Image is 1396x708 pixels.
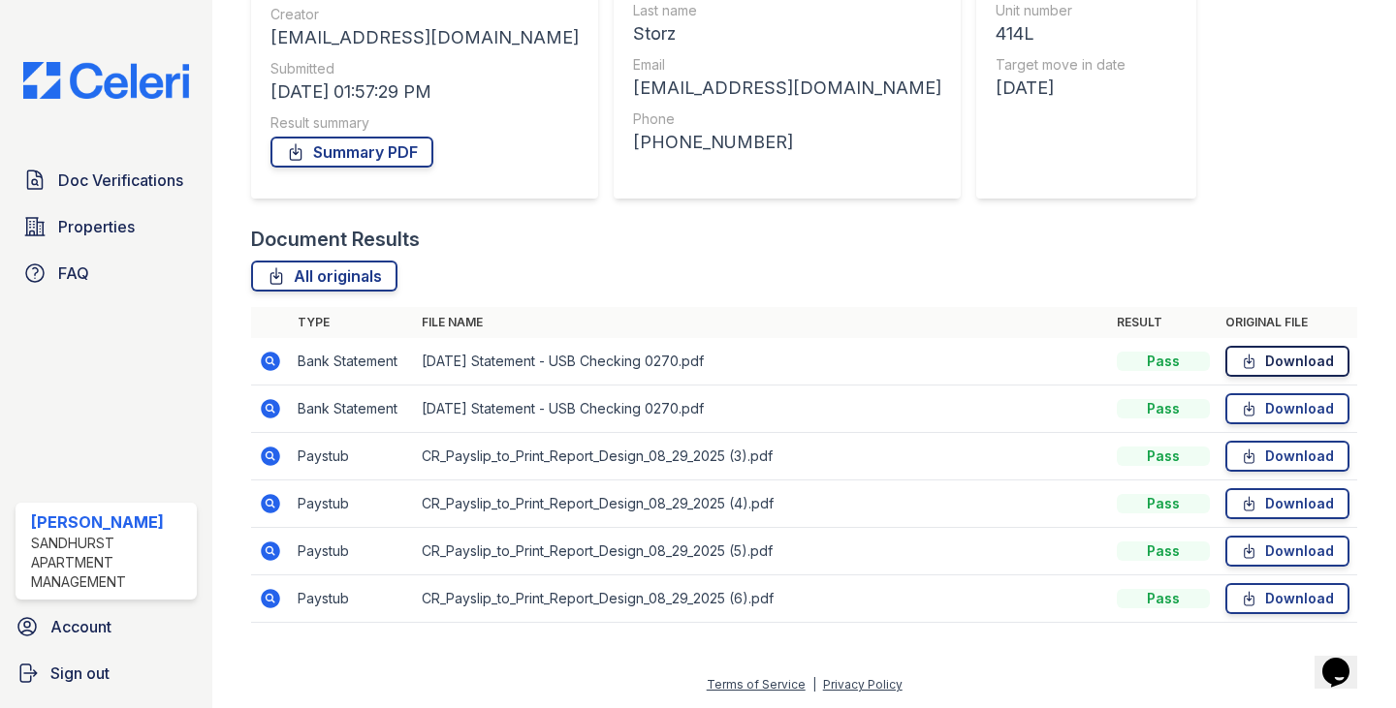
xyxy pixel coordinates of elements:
a: Download [1225,346,1349,377]
th: Type [290,307,414,338]
div: | [812,677,816,692]
div: Email [633,55,941,75]
div: Sandhurst Apartment Management [31,534,189,592]
div: Last name [633,1,941,20]
td: [DATE] Statement - USB Checking 0270.pdf [414,385,1109,433]
td: Paystub [290,528,414,575]
td: Paystub [290,480,414,528]
th: Original file [1218,307,1357,338]
div: Pass [1117,494,1210,513]
div: Pass [1117,541,1210,561]
td: CR_Payslip_to_Print_Report_Design_08_29_2025 (4).pdf [414,480,1109,528]
div: Storz [633,20,941,47]
div: [EMAIL_ADDRESS][DOMAIN_NAME] [270,24,579,51]
a: Download [1225,536,1349,567]
a: Doc Verifications [16,161,197,200]
span: Sign out [50,662,110,685]
td: Paystub [290,575,414,623]
th: File name [414,307,1109,338]
div: Target move in date [996,55,1177,75]
div: Document Results [251,226,420,253]
td: [DATE] Statement - USB Checking 0270.pdf [414,338,1109,385]
div: Pass [1117,589,1210,608]
div: Pass [1117,352,1210,371]
iframe: chat widget [1315,631,1377,689]
td: CR_Payslip_to_Print_Report_Design_08_29_2025 (6).pdf [414,575,1109,623]
div: [DATE] [996,75,1177,102]
td: CR_Payslip_to_Print_Report_Design_08_29_2025 (5).pdf [414,528,1109,575]
div: Creator [270,5,579,24]
a: Summary PDF [270,137,433,168]
div: 414L [996,20,1177,47]
td: Bank Statement [290,338,414,385]
div: Pass [1117,399,1210,418]
a: FAQ [16,254,197,292]
div: Pass [1117,446,1210,466]
div: [EMAIL_ADDRESS][DOMAIN_NAME] [633,75,941,102]
a: Account [8,607,205,646]
span: FAQ [58,262,89,285]
span: Account [50,615,111,638]
a: Privacy Policy [823,677,903,692]
div: Unit number [996,1,1177,20]
a: Terms of Service [707,677,806,692]
th: Result [1109,307,1218,338]
a: Download [1225,488,1349,519]
a: All originals [251,261,397,292]
span: Doc Verifications [58,169,183,192]
img: CE_Logo_Blue-a8612792a0a2168367f1c8372b55b34899dd931a85d93a1a3d3e32e68fde9ad4.png [8,62,205,99]
td: Paystub [290,433,414,480]
a: Download [1225,583,1349,614]
td: CR_Payslip_to_Print_Report_Design_08_29_2025 (3).pdf [414,433,1109,480]
a: Properties [16,207,197,246]
a: Download [1225,441,1349,472]
div: [DATE] 01:57:29 PM [270,78,579,106]
div: Phone [633,109,941,129]
span: Properties [58,215,135,238]
div: Submitted [270,59,579,78]
td: Bank Statement [290,385,414,433]
div: Result summary [270,113,579,133]
a: Sign out [8,654,205,693]
a: Download [1225,393,1349,424]
div: [PERSON_NAME] [31,510,189,534]
div: [PHONE_NUMBER] [633,129,941,156]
